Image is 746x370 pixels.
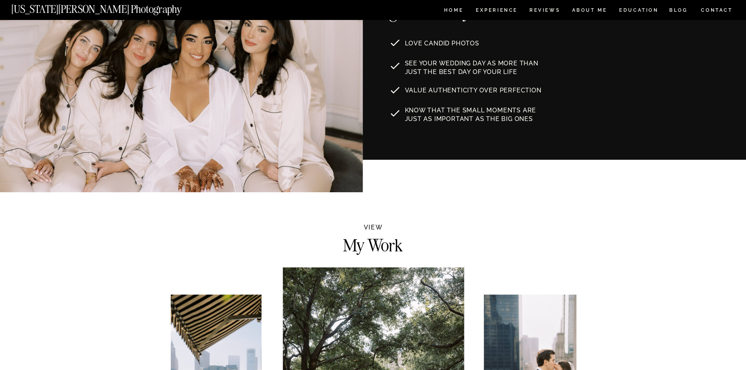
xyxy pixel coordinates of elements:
[405,106,554,121] p: Know that the small moments are just as important as the big ones
[443,8,465,14] a: HOME
[405,59,546,74] p: See your wedding day as MORE THAN JUST the best day of your life
[618,8,659,14] a: EDUCATION
[11,4,208,11] a: [US_STATE][PERSON_NAME] Photography
[476,8,517,14] a: Experience
[572,8,607,14] a: ABOUT ME
[669,8,688,14] a: BLOG
[701,6,733,14] a: CONTACT
[405,86,543,92] p: Value authenticity over perfection
[405,39,504,45] p: LOVE CANDID PHOTOS
[529,8,559,14] a: REVIEWS
[315,236,431,250] h2: My Work
[354,224,392,233] h2: VIEW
